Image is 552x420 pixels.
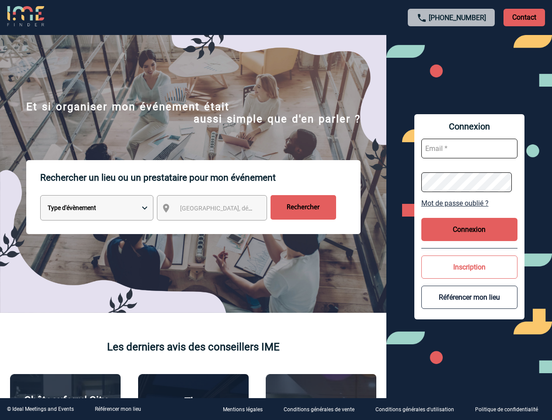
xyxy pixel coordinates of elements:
p: Politique de confidentialité [475,407,538,413]
a: Conditions générales d'utilisation [368,405,468,413]
a: Politique de confidentialité [468,405,552,413]
p: Agence 2ISD [291,396,351,409]
div: © Ideal Meetings and Events [7,406,74,412]
input: Email * [421,139,517,158]
a: Mentions légales [216,405,277,413]
p: Contact [503,9,545,26]
a: Mot de passe oublié ? [421,199,517,207]
p: Conditions générales de vente [284,407,354,413]
button: Connexion [421,218,517,241]
p: Châteauform' City [GEOGRAPHIC_DATA] [15,394,116,419]
a: [PHONE_NUMBER] [429,14,486,22]
span: [GEOGRAPHIC_DATA], département, région... [180,205,302,212]
img: call-24-px.png [417,13,427,23]
button: Inscription [421,255,517,279]
button: Référencer mon lieu [421,286,517,309]
input: Rechercher [271,195,336,220]
p: Mentions légales [223,407,263,413]
span: Connexion [421,121,517,132]
p: Conditions générales d'utilisation [375,407,454,413]
p: The [GEOGRAPHIC_DATA] [143,395,244,420]
p: Rechercher un lieu ou un prestataire pour mon événement [40,160,361,195]
a: Conditions générales de vente [277,405,368,413]
a: Référencer mon lieu [95,406,141,412]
